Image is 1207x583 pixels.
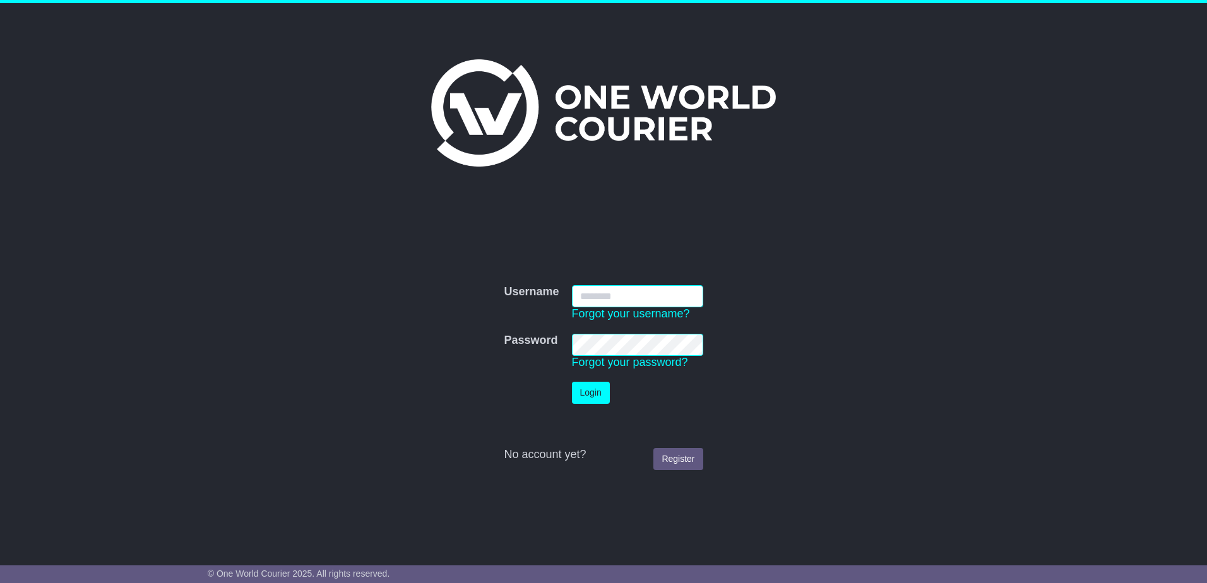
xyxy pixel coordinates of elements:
[208,568,390,579] span: © One World Courier 2025. All rights reserved.
[572,307,690,320] a: Forgot your username?
[504,448,703,462] div: No account yet?
[653,448,703,470] a: Register
[504,285,559,299] label: Username
[572,382,610,404] button: Login
[572,356,688,368] a: Forgot your password?
[431,59,776,167] img: One World
[504,334,557,348] label: Password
